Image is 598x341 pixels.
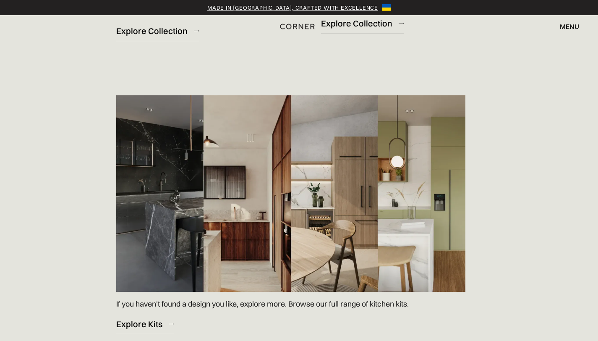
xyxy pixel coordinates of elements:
[116,318,162,330] div: Explore Kits
[551,19,579,34] div: menu
[207,3,378,12] a: Made in [GEOGRAPHIC_DATA], crafted with excellence
[116,314,174,334] a: Explore Kits
[116,298,409,310] p: If you haven't found a design you like, explore more. Browse our full range of kitchen kits.
[274,21,325,32] a: home
[560,23,579,30] div: menu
